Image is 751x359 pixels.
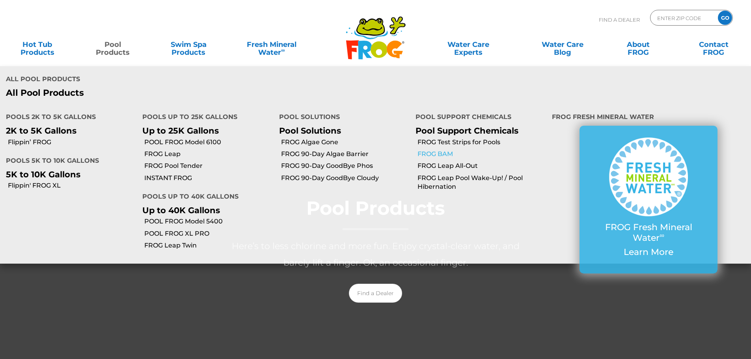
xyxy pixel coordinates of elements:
[6,154,130,169] h4: Pools 5K to 10K Gallons
[595,138,702,261] a: FROG Fresh Mineral Water∞ Learn More
[281,174,410,182] a: FROG 90-Day GoodBye Cloudy
[533,37,592,52] a: Water CareBlog
[417,162,546,170] a: FROG Leap All-Out
[159,37,218,52] a: Swim SpaProducts
[609,37,667,52] a: AboutFROG
[84,37,142,52] a: PoolProducts
[417,150,546,158] a: FROG BAM
[417,138,546,147] a: FROG Test Strips for Pools
[684,37,743,52] a: ContactFROG
[656,12,710,24] input: Zip Code Form
[142,110,267,126] h4: Pools up to 25K Gallons
[144,217,273,226] a: POOL FROG Model 5400
[349,284,402,303] a: Find a Dealer
[416,110,540,126] h4: Pool Support Chemicals
[281,47,285,53] sup: ∞
[6,110,130,126] h4: Pools 2K to 5K Gallons
[417,174,546,192] a: FROG Leap Pool Wake-Up! / Pool Hibernation
[552,110,745,126] h4: FROG Fresh Mineral Water
[142,126,267,136] p: Up to 25K Gallons
[279,110,404,126] h4: Pool Solutions
[8,37,67,52] a: Hot TubProducts
[660,231,664,239] sup: ∞
[421,37,516,52] a: Water CareExperts
[6,169,130,179] p: 5K to 10K Gallons
[281,150,410,158] a: FROG 90-Day Algae Barrier
[8,181,136,190] a: Flippin' FROG XL
[144,241,273,250] a: FROG Leap Twin
[416,126,540,136] p: Pool Support Chemicals
[144,174,273,182] a: INSTANT FROG
[8,138,136,147] a: Flippin’ FROG
[718,11,732,25] input: GO
[281,138,410,147] a: FROG Algae Gone
[144,162,273,170] a: FROG Pool Tender
[144,229,273,238] a: POOL FROG XL PRO
[144,150,273,158] a: FROG Leap
[281,162,410,170] a: FROG 90-Day GoodBye Phos
[595,247,702,257] p: Learn More
[142,190,267,205] h4: Pools up to 40K Gallons
[235,37,308,52] a: Fresh MineralWater∞
[6,88,370,98] a: All Pool Products
[142,205,267,215] p: Up to 40K Gallons
[144,138,273,147] a: POOL FROG Model 6100
[6,126,130,136] p: 2K to 5K Gallons
[599,10,640,30] p: Find A Dealer
[6,72,370,88] h4: All Pool Products
[595,222,702,243] p: FROG Fresh Mineral Water
[279,126,341,136] a: Pool Solutions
